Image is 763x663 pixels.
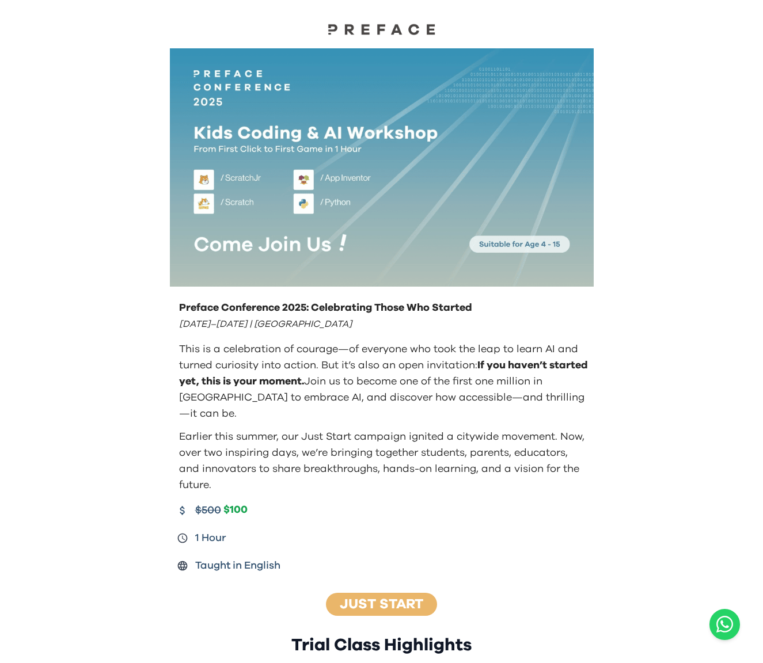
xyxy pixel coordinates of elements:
[195,558,280,574] span: Taught in English
[179,316,589,332] p: [DATE]–[DATE] | [GEOGRAPHIC_DATA]
[179,341,589,422] p: This is a celebration of courage—of everyone who took the leap to learn AI and turned curiosity i...
[170,635,594,656] h2: Trial Class Highlights
[324,23,439,35] img: Preface Logo
[324,23,439,39] a: Preface Logo
[340,597,423,611] a: Just Start
[195,502,221,519] span: $500
[322,592,441,616] button: Just Start
[195,530,226,546] span: 1 Hour
[709,609,740,640] a: Chat with us on WhatsApp
[179,300,589,316] p: Preface Conference 2025: Celebrating Those Who Started
[709,609,740,640] button: Open WhatsApp chat
[170,48,594,287] img: Kids learning to code
[179,360,588,387] span: If you haven’t started yet, this is your moment.
[223,504,248,517] span: $100
[179,429,589,493] p: Earlier this summer, our Just Start campaign ignited a citywide movement. Now, over two inspiring...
